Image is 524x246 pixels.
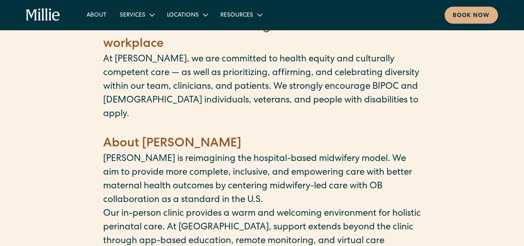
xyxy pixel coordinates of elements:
div: Resources [214,8,268,22]
a: home [26,8,60,22]
div: Services [120,11,145,20]
p: [PERSON_NAME] is reimagining the hospital-based midwifery model. We aim to provide more complete,... [103,153,421,207]
strong: About [PERSON_NAME] [103,138,241,150]
p: ‍ [103,122,421,135]
a: About [80,8,113,22]
div: Locations [167,11,199,20]
div: Services [113,8,160,22]
div: Resources [220,11,253,20]
div: Book now [453,12,490,20]
p: At [PERSON_NAME], we are committed to health equity and culturally competent care — as well as pr... [103,53,421,122]
a: Book now [444,7,498,24]
div: Locations [160,8,214,22]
